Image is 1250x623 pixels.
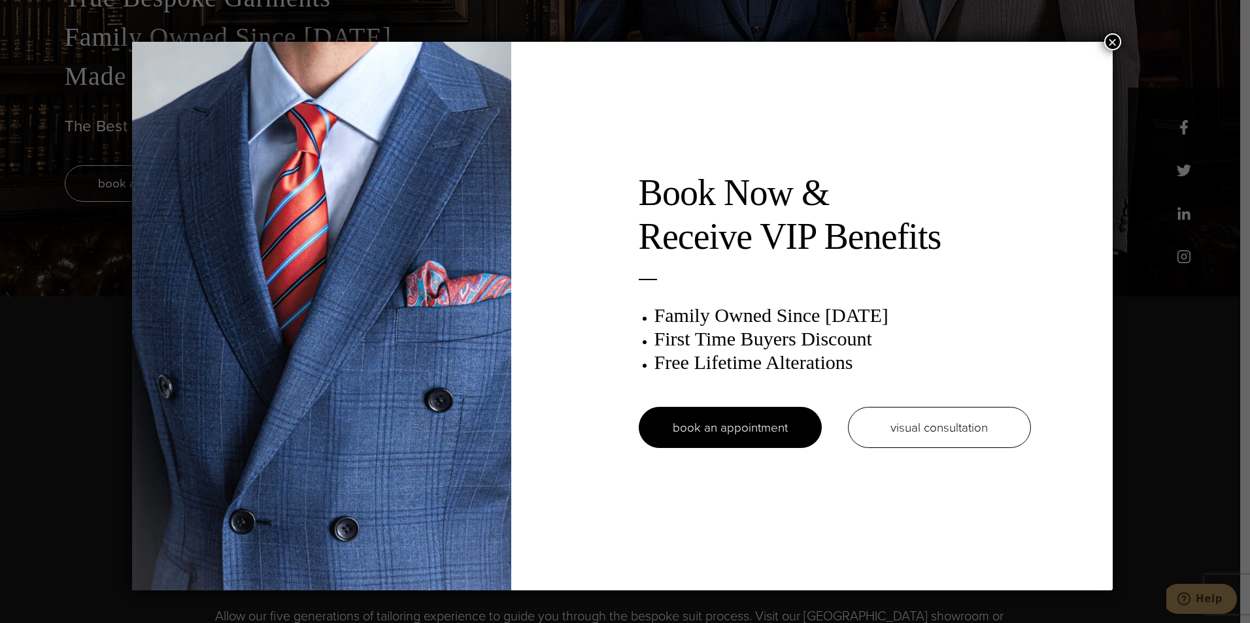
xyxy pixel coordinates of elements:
[29,9,56,21] span: Help
[654,327,1031,351] h3: First Time Buyers Discount
[1104,33,1121,50] button: Close
[654,304,1031,327] h3: Family Owned Since [DATE]
[848,407,1031,448] a: visual consultation
[639,407,822,448] a: book an appointment
[654,351,1031,374] h3: Free Lifetime Alterations
[639,171,1031,259] h2: Book Now & Receive VIP Benefits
